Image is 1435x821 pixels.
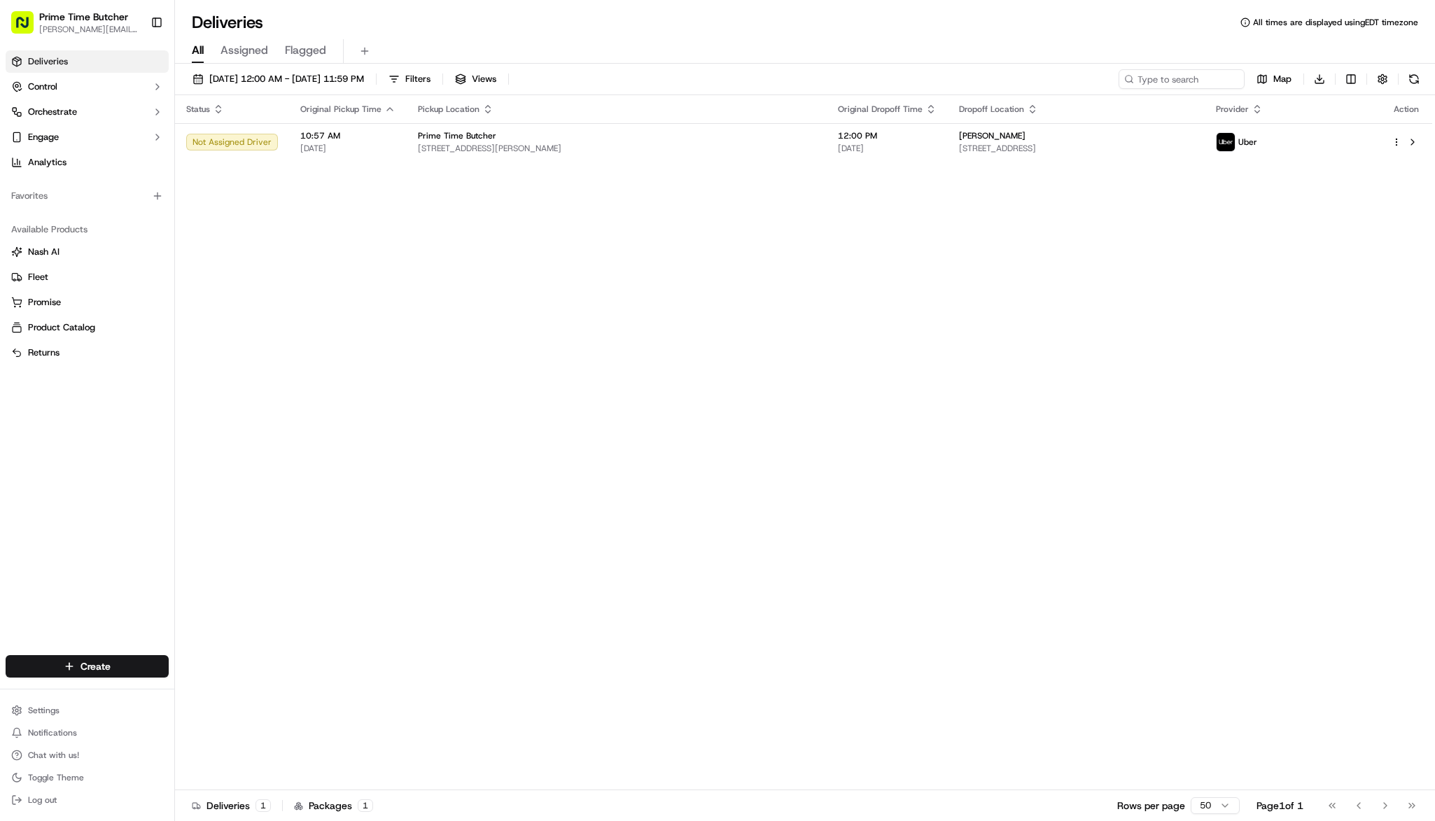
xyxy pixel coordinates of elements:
[418,143,815,154] span: [STREET_ADDRESS][PERSON_NAME]
[186,69,370,89] button: [DATE] 12:00 AM - [DATE] 11:59 PM
[11,271,163,283] a: Fleet
[6,701,169,720] button: Settings
[6,126,169,148] button: Engage
[6,768,169,787] button: Toggle Theme
[192,11,263,34] h1: Deliveries
[6,291,169,314] button: Promise
[959,104,1024,115] span: Dropoff Location
[6,218,169,241] div: Available Products
[1238,136,1257,148] span: Uber
[80,659,111,673] span: Create
[1250,69,1298,89] button: Map
[11,246,163,258] a: Nash AI
[6,723,169,743] button: Notifications
[449,69,503,89] button: Views
[11,296,163,309] a: Promise
[285,42,326,59] span: Flagged
[28,772,84,783] span: Toggle Theme
[6,6,145,39] button: Prime Time Butcher[PERSON_NAME][EMAIL_ADDRESS][DOMAIN_NAME]
[300,143,395,154] span: [DATE]
[39,10,128,24] button: Prime Time Butcher
[838,143,937,154] span: [DATE]
[28,271,48,283] span: Fleet
[6,151,169,174] a: Analytics
[6,655,169,678] button: Create
[294,799,373,813] div: Packages
[838,104,923,115] span: Original Dropoff Time
[959,130,1025,141] span: [PERSON_NAME]
[6,76,169,98] button: Control
[382,69,437,89] button: Filters
[1273,73,1291,85] span: Map
[358,799,373,812] div: 1
[1404,69,1424,89] button: Refresh
[472,73,496,85] span: Views
[192,42,204,59] span: All
[28,156,66,169] span: Analytics
[6,266,169,288] button: Fleet
[11,321,163,334] a: Product Catalog
[28,346,59,359] span: Returns
[6,101,169,123] button: Orchestrate
[6,241,169,263] button: Nash AI
[192,799,271,813] div: Deliveries
[255,799,271,812] div: 1
[1392,104,1421,115] div: Action
[300,104,381,115] span: Original Pickup Time
[220,42,268,59] span: Assigned
[6,185,169,207] div: Favorites
[209,73,364,85] span: [DATE] 12:00 AM - [DATE] 11:59 PM
[28,80,57,93] span: Control
[39,24,139,35] button: [PERSON_NAME][EMAIL_ADDRESS][DOMAIN_NAME]
[405,73,430,85] span: Filters
[28,750,79,761] span: Chat with us!
[1217,133,1235,151] img: uber-new-logo.jpeg
[6,316,169,339] button: Product Catalog
[1216,104,1249,115] span: Provider
[6,790,169,810] button: Log out
[1256,799,1303,813] div: Page 1 of 1
[838,130,937,141] span: 12:00 PM
[1119,69,1245,89] input: Type to search
[28,131,59,143] span: Engage
[11,346,163,359] a: Returns
[418,130,496,141] span: Prime Time Butcher
[28,296,61,309] span: Promise
[28,106,77,118] span: Orchestrate
[28,727,77,738] span: Notifications
[28,55,68,68] span: Deliveries
[6,50,169,73] a: Deliveries
[1117,799,1185,813] p: Rows per page
[300,130,395,141] span: 10:57 AM
[6,745,169,765] button: Chat with us!
[28,246,59,258] span: Nash AI
[959,143,1193,154] span: [STREET_ADDRESS]
[28,705,59,716] span: Settings
[1253,17,1418,28] span: All times are displayed using EDT timezone
[186,104,210,115] span: Status
[28,321,95,334] span: Product Catalog
[418,104,479,115] span: Pickup Location
[28,794,57,806] span: Log out
[6,342,169,364] button: Returns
